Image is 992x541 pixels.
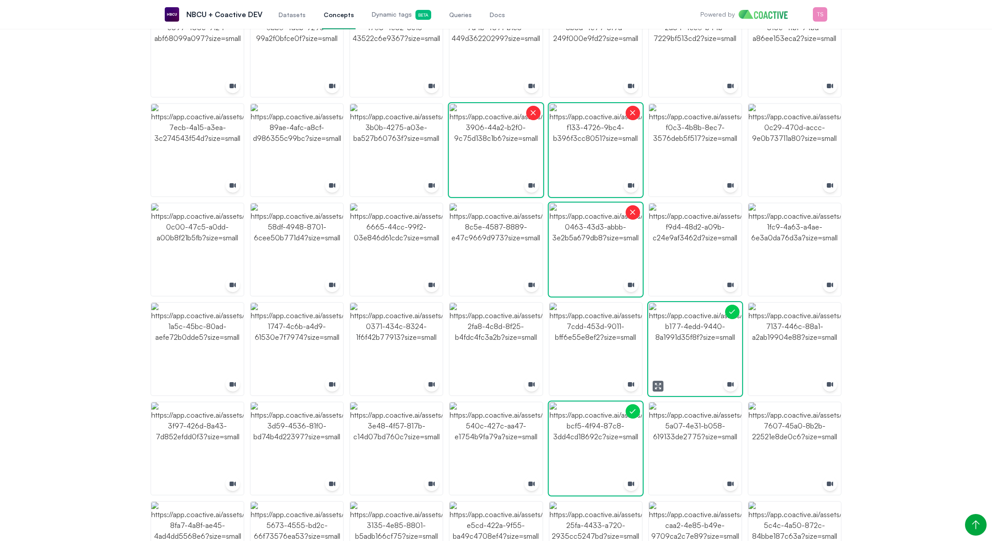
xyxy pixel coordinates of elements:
img: https://app.coactive.ai/assets/ui/images/coactive/olympics_winter_1743623952641/2e7285da-0c29-470... [749,104,841,196]
img: Negative Example [529,108,537,117]
img: https://app.coactive.ai/assets/ui/images/coactive/olympics_winter_1743623952641/7d0302fb-1fc9-4a6... [749,203,841,296]
img: https://app.coactive.ai/assets/ui/images/coactive/olympics_winter_1743623952641/f07ed9ad-89ae-4af... [251,104,343,196]
img: https://app.coactive.ai/assets/ui/images/coactive/olympics_winter_1743623952641/b3a878bb-0371-434... [350,303,442,395]
img: https://app.coactive.ai/assets/ui/images/coactive/olympics_winter_1743623952641/aab1ea69-5a07-4e3... [649,402,741,495]
span: Dynamic tags [372,10,431,20]
img: https://app.coactive.ai/assets/ui/images/coactive/olympics_winter_1743623952641/bb3b1806-b177-4ed... [649,303,741,395]
span: Queries [449,10,472,19]
span: Concepts [324,10,354,19]
img: https://app.coactive.ai/assets/ui/images/coactive/olympics_winter_1743623952641/0ae96c06-f133-472... [550,104,642,196]
img: https://app.coactive.ai/assets/ui/images/coactive/olympics_winter_1743623952641/8bba979d-6bb6-4de... [251,4,343,96]
img: https://app.coactive.ai/assets/ui/images/coactive/olympics_winter_1743623952641/6b136e14-7d4b-407... [450,4,542,96]
img: https://app.coactive.ai/assets/ui/images/coactive/olympics_winter_1743623952641/f0dd3590-7cdd-453... [550,303,642,395]
img: https://app.coactive.ai/assets/ui/images/coactive/olympics_winter_1743623952641/824ea981-e597-480... [151,4,243,96]
img: https://app.coactive.ai/assets/ui/images/coactive/olympics_winter_1743623952641/edc5010d-0c00-47c... [151,203,243,296]
img: NBCU + Coactive DEV [165,7,179,22]
img: https://app.coactive.ai/assets/ui/images/coactive/olympics_winter_1743623952641/565f9d6d-7137-446... [749,303,841,395]
p: NBCU + Coactive DEV [186,9,262,20]
span: Datasets [279,10,306,19]
p: Powered by [700,10,735,19]
img: https://app.coactive.ai/assets/ui/images/coactive/olympics_winter_1743623952641/d1eab33f-7ecb-4a1... [151,104,243,196]
img: Negative Example [628,108,637,117]
img: https://app.coactive.ai/assets/ui/images/coactive/olympics_winter_1743623952641/d383087d-8c5e-458... [450,203,542,296]
img: https://app.coactive.ai/assets/ui/images/coactive/olympics_winter_1743623952641/f8599003-3906-44a... [450,104,542,196]
img: Positive Example [628,407,637,415]
img: https://app.coactive.ai/assets/ui/images/coactive/olympics_winter_1743623952641/aab0b815-540c-427... [450,402,542,495]
img: https://app.coactive.ai/assets/ui/images/coactive/olympics_winter_1743623952641/1b90d69a-f9d4-48d... [649,203,741,296]
img: https://app.coactive.ai/assets/ui/images/coactive/olympics_winter_1743623952641/d87bb5a8-3f97-426... [151,402,243,495]
img: https://app.coactive.ai/assets/ui/images/coactive/olympics_winter_1743623952641/32ae11fc-310e-4fb... [749,4,841,96]
img: https://app.coactive.ai/assets/ui/images/coactive/olympics_winter_1743623952641/539e9a09-2fa8-4c8... [450,303,542,395]
img: https://app.coactive.ai/assets/ui/images/coactive/olympics_winter_1743623952641/86807e8c-1768-4c8... [350,4,442,96]
img: Menu for the logged in user [813,7,827,22]
img: https://app.coactive.ai/assets/ui/images/coactive/olympics_winter_1743623952641/28311429-7607-45a... [749,402,841,495]
img: https://app.coactive.ai/assets/ui/images/coactive/olympics_winter_1743623952641/d4401d86-0463-43d... [550,203,642,296]
img: https://app.coactive.ai/assets/ui/images/coactive/olympics_winter_1743623952641/cd488569-58df-494... [251,203,343,296]
span: Beta [415,10,431,20]
img: Positive Example [728,307,736,316]
img: https://app.coactive.ai/assets/ui/images/coactive/olympics_winter_1743623952641/4ea44d5f-8b8d-4e7... [550,4,642,96]
img: https://app.coactive.ai/assets/ui/images/coactive/olympics_winter_1743623952641/cf601405-3d59-453... [251,402,343,495]
img: https://app.coactive.ai/assets/ui/images/coactive/olympics_winter_1743623952641/d816e076-1747-4c6... [251,303,343,395]
img: https://app.coactive.ai/assets/ui/images/coactive/olympics_winter_1743623952641/94fb12c8-bcf5-4f9... [550,402,642,495]
img: https://app.coactive.ai/assets/ui/images/coactive/olympics_winter_1743623952641/b6efc1b6-3b0b-427... [350,104,442,196]
img: https://app.coactive.ai/assets/ui/images/coactive/olympics_winter_1743623952641/3296c9ba-f0c3-4b8... [649,104,741,196]
img: https://app.coactive.ai/assets/ui/images/coactive/olympics_winter_1743623952641/20e6fc94-2d34-4ec... [649,4,741,96]
img: https://app.coactive.ai/assets/ui/images/coactive/olympics_winter_1743623952641/3d61b340-1a5c-45b... [151,303,243,395]
img: https://app.coactive.ai/assets/ui/images/coactive/olympics_winter_1743623952641/2e706a30-3e48-4f5... [350,402,442,495]
img: https://app.coactive.ai/assets/ui/images/coactive/olympics_winter_1743623952641/63b16bfc-6665-44c... [350,203,442,296]
img: Home [739,10,795,19]
img: Negative Example [628,208,637,216]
